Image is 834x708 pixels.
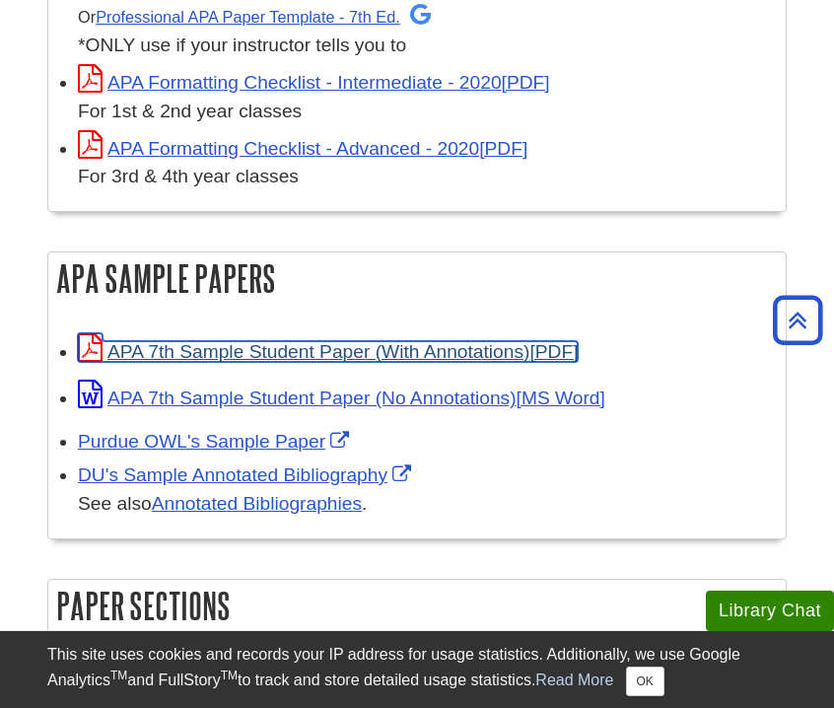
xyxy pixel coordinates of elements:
[221,669,238,682] sup: TM
[78,72,550,93] a: Link opens in new window
[152,493,362,514] a: Annotated Bibliographies
[766,307,829,333] a: Back to Top
[47,643,787,696] div: This site uses cookies and records your IP address for usage statistics. Additionally, we use Goo...
[78,388,605,408] a: Link opens in new window
[48,252,786,305] h2: APA Sample Papers
[78,2,776,60] div: *ONLY use if your instructor tells you to
[78,138,527,159] a: Link opens in new window
[706,591,834,631] button: Library Chat
[78,341,578,362] a: Link opens in new window
[535,672,613,688] a: Read More
[626,667,664,696] button: Close
[78,490,776,519] div: See also .
[78,98,776,126] div: For 1st & 2nd year classes
[78,431,354,452] a: Link opens in new window
[78,163,776,191] div: For 3rd & 4th year classes
[78,464,416,485] a: Link opens in new window
[48,580,786,632] h2: Paper Sections
[78,8,431,26] small: Or
[110,669,127,682] sup: TM
[96,8,431,26] a: Professional APA Paper Template - 7th Ed.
